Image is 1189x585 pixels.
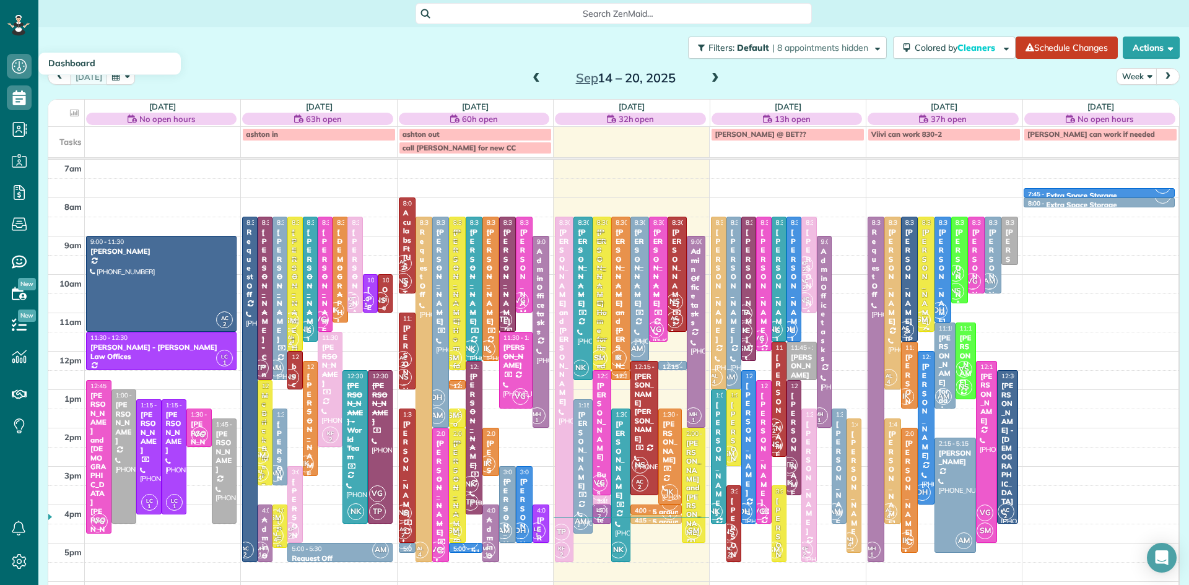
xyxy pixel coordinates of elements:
[653,219,687,227] span: 8:30 - 11:45
[902,324,909,331] span: AC
[1156,68,1180,85] button: next
[760,219,794,227] span: 8:30 - 12:00
[686,439,702,537] div: [PERSON_NAME] and [PERSON_NAME]
[691,238,721,246] span: 9:00 - 2:00
[246,219,276,227] span: 8:30 - 5:30
[536,247,546,336] div: Admin Office tasks
[972,219,1006,227] span: 8:30 - 10:30
[776,344,809,352] span: 11:45 - 2:45
[252,360,269,376] span: TP
[938,449,973,467] div: [PERSON_NAME]
[577,410,588,490] div: [PERSON_NAME]
[486,228,495,326] div: [PERSON_NAME]
[283,338,298,350] small: 4
[252,447,269,464] span: SM
[671,314,678,321] span: AC
[1117,68,1157,85] button: Week
[905,219,939,227] span: 8:30 - 11:45
[959,334,973,387] div: [PERSON_NAME]
[688,37,887,59] button: Filters: Default | 8 appointments hidden
[760,228,767,344] div: [PERSON_NAME]
[216,430,233,474] div: [PERSON_NAME]
[221,314,229,321] span: AC
[671,228,682,308] div: [PERSON_NAME]
[1123,37,1180,59] button: Actions
[746,219,779,227] span: 8:30 - 12:15
[141,401,170,409] span: 1:15 - 4:15
[529,415,545,427] small: 1
[367,276,404,284] span: 10:00 - 11:00
[90,238,124,246] span: 9:00 - 11:30
[512,388,529,405] span: VG
[469,372,479,470] div: [PERSON_NAME]
[972,228,981,326] div: [PERSON_NAME]
[276,228,284,344] div: [PERSON_NAME]
[947,265,964,282] span: VS
[760,391,767,507] div: [PERSON_NAME]
[403,209,412,324] div: Aculabs Ft [US_STATE]
[616,219,649,227] span: 8:30 - 12:30
[708,42,734,53] span: Filters:
[955,228,964,326] div: [PERSON_NAME]
[805,228,812,504] div: [PERSON_NAME] for First Rate appliances
[1001,372,1035,380] span: 12:30 - 4:30
[790,353,813,406] div: [PERSON_NAME] - Bet Investments
[988,228,998,326] div: [PERSON_NAME]
[221,353,228,360] span: LC
[898,328,913,340] small: 2
[347,372,380,380] span: 12:30 - 4:30
[578,219,611,227] span: 8:30 - 12:45
[821,247,828,363] div: Admin Office tasks
[921,228,931,326] div: [PERSON_NAME]
[989,219,1022,227] span: 8:30 - 10:30
[372,292,389,309] span: NS
[775,102,801,111] a: [DATE]
[751,331,768,347] span: VG
[715,401,722,516] div: [PERSON_NAME]
[512,292,529,309] span: VG
[731,391,760,399] span: 1:00 - 3:00
[90,343,233,361] div: [PERSON_NAME] - [PERSON_NAME] Law Offices
[572,360,589,376] span: NK
[262,219,295,227] span: 8:30 - 12:45
[322,334,355,342] span: 11:30 - 2:30
[307,363,341,371] span: 12:15 - 3:15
[453,219,487,227] span: 8:30 - 12:30
[619,102,645,111] a: [DATE]
[715,219,745,227] span: 8:30 - 1:00
[165,410,183,455] div: [PERSON_NAME]
[686,415,701,427] small: 1
[682,37,887,59] a: Filters: Default | 8 appointments hidden
[959,399,973,416] div: [PHONE_NUMBER]
[888,228,897,326] div: [PERSON_NAME]
[487,219,520,227] span: 8:30 - 12:15
[277,219,310,227] span: 8:30 - 12:45
[931,102,957,111] a: [DATE]
[436,228,445,326] div: [PERSON_NAME]
[766,436,783,453] span: NS
[881,376,897,388] small: 4
[149,102,176,111] a: [DATE]
[745,228,752,344] div: [PERSON_NAME]
[115,401,133,445] div: [PERSON_NAME]
[403,314,437,323] span: 11:00 - 1:00
[396,358,411,370] small: 2
[781,321,798,338] span: DH
[217,319,232,331] small: 2
[437,219,466,227] span: 8:30 - 2:00
[419,228,429,299] div: Request Off
[667,319,682,331] small: 2
[836,410,866,418] span: 1:30 - 4:30
[277,410,307,418] span: 1:30 - 3:30
[246,129,278,139] span: ashton in
[307,228,314,344] div: [PERSON_NAME]
[287,334,294,340] span: AL
[616,410,645,418] span: 1:30 - 5:30
[297,456,314,472] span: IK
[647,321,664,338] span: VG
[666,293,683,310] span: NS
[707,376,722,388] small: 4
[956,361,972,378] span: VS
[520,219,554,227] span: 8:30 - 11:00
[736,340,752,357] span: SM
